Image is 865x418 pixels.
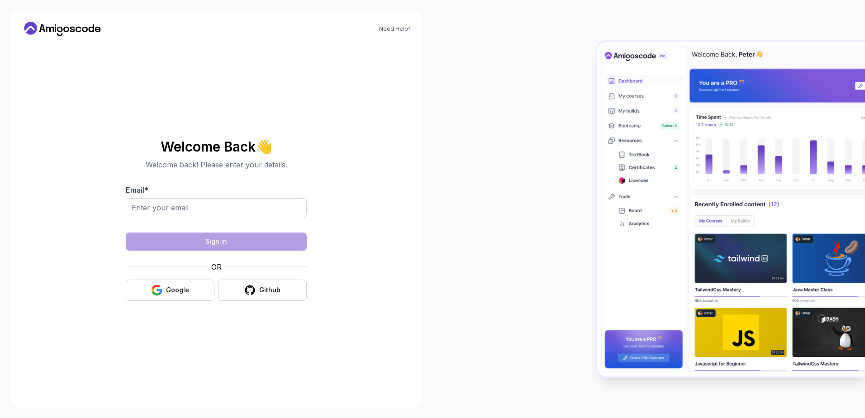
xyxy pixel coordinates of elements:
a: Need Help? [379,25,411,33]
p: OR [211,261,222,272]
p: Welcome back! Please enter your details. [126,159,307,170]
div: Sign in [205,237,227,246]
button: Github [218,280,307,301]
input: Enter your email [126,198,307,217]
span: 👋 [254,137,275,157]
div: Google [166,285,189,294]
img: Amigoscode Dashboard [597,42,865,376]
a: Home link [22,22,103,36]
button: Google [126,280,214,301]
label: Email * [126,185,148,195]
button: Sign in [126,233,307,251]
h2: Welcome Back [126,139,307,154]
div: Github [259,285,280,294]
